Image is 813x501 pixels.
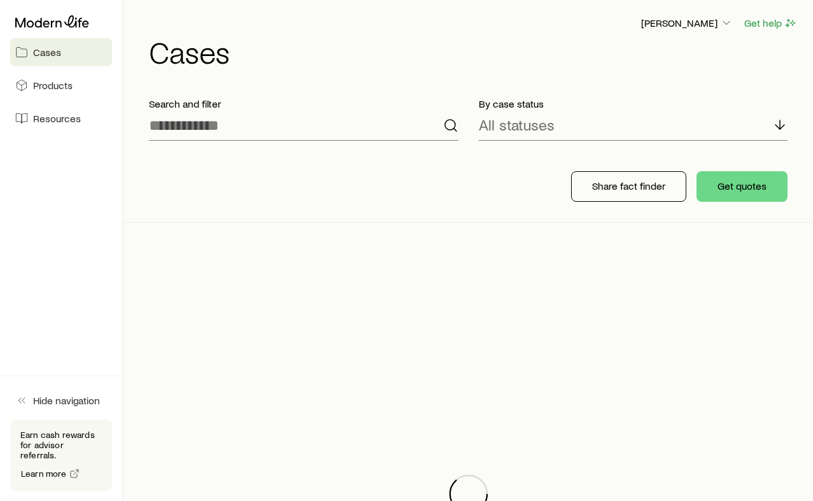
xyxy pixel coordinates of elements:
[592,180,665,192] p: Share fact finder
[33,46,61,59] span: Cases
[640,16,733,31] button: [PERSON_NAME]
[696,171,788,202] button: Get quotes
[479,97,788,110] p: By case status
[10,38,112,66] a: Cases
[33,394,100,407] span: Hide navigation
[10,420,112,491] div: Earn cash rewards for advisor referrals.Learn more
[571,171,686,202] button: Share fact finder
[744,16,798,31] button: Get help
[10,71,112,99] a: Products
[10,386,112,414] button: Hide navigation
[149,97,458,110] p: Search and filter
[21,469,67,478] span: Learn more
[641,17,733,29] p: [PERSON_NAME]
[33,112,81,125] span: Resources
[10,104,112,132] a: Resources
[33,79,73,92] span: Products
[149,36,798,67] h1: Cases
[20,430,102,460] p: Earn cash rewards for advisor referrals.
[479,116,555,134] p: All statuses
